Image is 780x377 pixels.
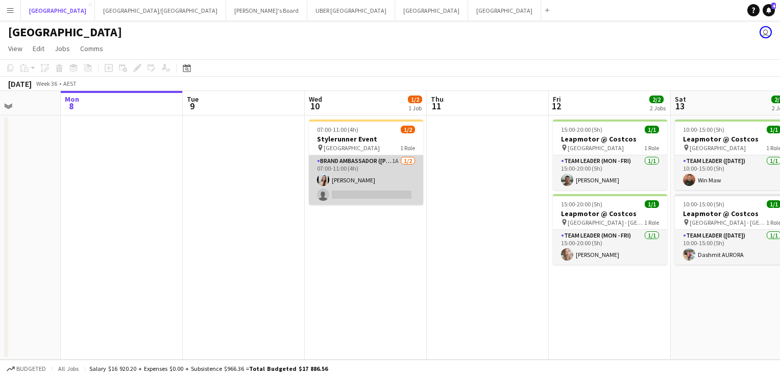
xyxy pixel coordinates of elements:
[645,200,659,208] span: 1/1
[553,95,561,104] span: Fri
[644,219,659,226] span: 1 Role
[34,80,59,87] span: Week 36
[29,42,48,55] a: Edit
[21,1,95,20] button: [GEOGRAPHIC_DATA]
[5,363,47,374] button: Budgeted
[568,219,644,226] span: [GEOGRAPHIC_DATA] - [GEOGRAPHIC_DATA]
[76,42,107,55] a: Comms
[429,100,444,112] span: 11
[553,209,667,218] h3: Leapmotor @ Costcos
[561,200,602,208] span: 15:00-20:00 (5h)
[324,144,380,152] span: [GEOGRAPHIC_DATA]
[80,44,103,53] span: Comms
[553,120,667,190] app-job-card: 15:00-20:00 (5h)1/1Leapmotor @ Costcos [GEOGRAPHIC_DATA]1 RoleTeam Leader (Mon - Fri)1/115:00-20:...
[8,79,32,89] div: [DATE]
[690,219,766,226] span: [GEOGRAPHIC_DATA] - [GEOGRAPHIC_DATA]
[683,200,724,208] span: 10:00-15:00 (5h)
[8,25,122,40] h1: [GEOGRAPHIC_DATA]
[644,144,659,152] span: 1 Role
[553,194,667,265] app-job-card: 15:00-20:00 (5h)1/1Leapmotor @ Costcos [GEOGRAPHIC_DATA] - [GEOGRAPHIC_DATA]1 RoleTeam Leader (Mo...
[400,144,415,152] span: 1 Role
[185,100,199,112] span: 9
[4,42,27,55] a: View
[551,100,561,112] span: 12
[673,100,686,112] span: 13
[675,95,686,104] span: Sat
[249,365,328,372] span: Total Budgeted $17 886.56
[553,230,667,265] app-card-role: Team Leader (Mon - Fri)1/115:00-20:00 (5h)[PERSON_NAME]
[63,80,77,87] div: AEST
[55,44,70,53] span: Jobs
[431,95,444,104] span: Thu
[89,365,328,372] div: Salary $16 920.20 + Expenses $0.00 + Subsistence $966.36 =
[568,144,624,152] span: [GEOGRAPHIC_DATA]
[95,1,226,20] button: [GEOGRAPHIC_DATA]/[GEOGRAPHIC_DATA]
[690,144,746,152] span: [GEOGRAPHIC_DATA]
[317,126,358,133] span: 07:00-11:00 (4h)
[561,126,602,133] span: 15:00-20:00 (5h)
[401,126,415,133] span: 1/2
[33,44,44,53] span: Edit
[395,1,468,20] button: [GEOGRAPHIC_DATA]
[226,1,307,20] button: [PERSON_NAME]'s Board
[307,1,395,20] button: UBER [GEOGRAPHIC_DATA]
[51,42,74,55] a: Jobs
[771,3,776,9] span: 4
[645,126,659,133] span: 1/1
[309,120,423,205] app-job-card: 07:00-11:00 (4h)1/2Stylerunner Event [GEOGRAPHIC_DATA]1 RoleBrand Ambassador ([PERSON_NAME])1A1/2...
[63,100,79,112] span: 8
[763,4,775,16] a: 4
[309,155,423,205] app-card-role: Brand Ambassador ([PERSON_NAME])1A1/207:00-11:00 (4h)[PERSON_NAME]
[187,95,199,104] span: Tue
[65,95,79,104] span: Mon
[309,95,322,104] span: Wed
[553,134,667,144] h3: Leapmotor @ Costcos
[650,104,666,112] div: 2 Jobs
[468,1,541,20] button: [GEOGRAPHIC_DATA]
[760,26,772,38] app-user-avatar: Tennille Moore
[16,365,46,372] span: Budgeted
[408,104,422,112] div: 1 Job
[683,126,724,133] span: 10:00-15:00 (5h)
[649,96,664,103] span: 2/2
[408,96,422,103] span: 1/2
[8,44,22,53] span: View
[553,155,667,190] app-card-role: Team Leader (Mon - Fri)1/115:00-20:00 (5h)[PERSON_NAME]
[56,365,81,372] span: All jobs
[307,100,322,112] span: 10
[309,134,423,144] h3: Stylerunner Event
